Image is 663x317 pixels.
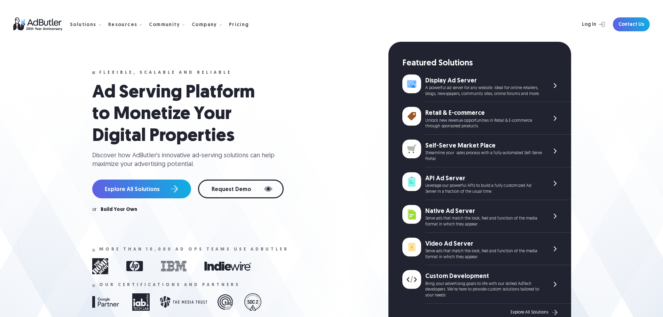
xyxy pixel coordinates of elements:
a: Self-Serve Market Place Streamline your sales process with a fully-automated Self-Serve Portal [402,135,571,167]
a: Log In [563,17,609,31]
div: Resources [108,23,137,27]
div: Native Ad Server [425,207,542,216]
div: Serve ads that match the look, feel and function of the media format in which they appear. [425,248,542,260]
div: Discover how AdButler's innovative ad-serving solutions can help maximize your advertising potent... [92,151,280,169]
div: Bring your advertising goals to life with our skilled AdTech developers. We're here to provide cu... [425,281,542,299]
div: Unlock new revenue opportunities in Retail & E-commerce through sponsored products. [425,118,542,130]
div: Video Ad Server [425,240,542,248]
a: Custom Development Bring your advertising goals to life with our skilled AdTech developers. We're... [402,265,571,304]
div: Leverage our powerful APIs to build a fully customized Ad Server in a fraction of the usual time [425,183,542,195]
div: or [92,207,96,212]
div: Flexible, scalable and reliable [99,70,232,75]
div: Explore All Solutions [511,310,548,315]
div: Display Ad Server [425,77,542,85]
div: Featured Solutions [402,58,571,70]
div: Company [192,23,217,27]
div: A powerful ad server for any website. Ideal for online retailers, blogs, newspapers, community si... [425,85,542,97]
a: Request Demo [198,180,284,198]
a: Retail & E-commerce Unlock new revenue opportunities in Retail & E-commerce through sponsored pro... [402,102,571,135]
div: Custom Development [425,272,542,281]
div: Serve ads that match the look, feel and function of the media format in which they appear. [425,216,542,228]
div: Our certifications and partners [99,283,240,287]
a: Native Ad Server Serve ads that match the look, feel and function of the media format in which th... [402,200,571,233]
div: More than 10,000 ad ops teams use adbutler [99,247,289,252]
div: Community [149,23,180,27]
a: Display Ad Server A powerful ad server for any website. Ideal for online retailers, blogs, newspa... [402,70,571,102]
div: Solutions [70,23,96,27]
a: API Ad Server Leverage our powerful APIs to build a fully customized Ad Server in a fraction of t... [402,167,571,200]
a: Explore All Solutions [511,308,559,317]
div: Retail & E-commerce [425,109,542,118]
div: Streamline your sales process with a fully-automated Self-Serve Portal [425,150,542,162]
h1: Ad Serving Platform to Monetize Your Digital Properties [92,82,273,147]
a: Contact Us [613,17,650,31]
a: Video Ad Server Serve ads that match the look, feel and function of the media format in which the... [402,233,571,266]
div: API Ad Server [425,174,542,183]
div: Self-Serve Market Place [425,142,542,150]
a: Build Your Own [101,207,137,212]
a: Pricing [229,21,255,27]
a: Explore All Solutions [92,180,191,198]
div: Pricing [229,23,249,27]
